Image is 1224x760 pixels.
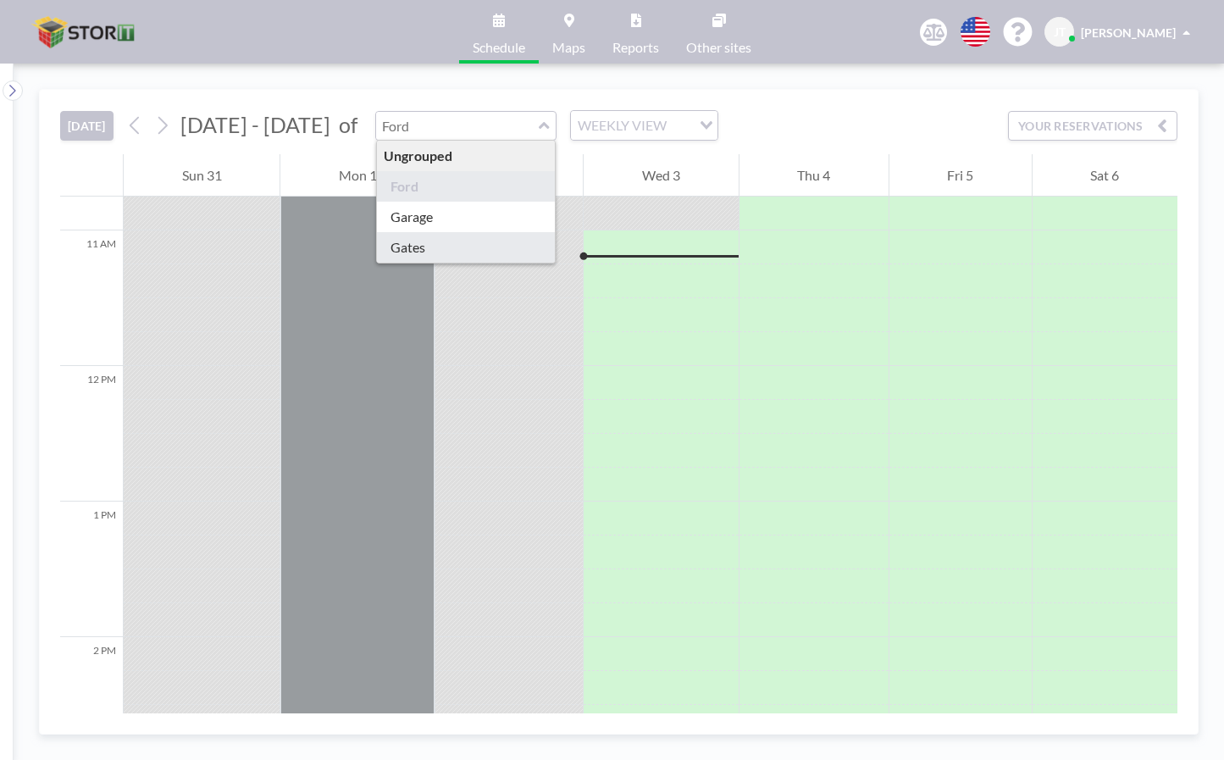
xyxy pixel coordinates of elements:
span: WEEKLY VIEW [574,114,670,136]
span: [PERSON_NAME] [1081,25,1176,40]
div: 12 PM [60,366,123,502]
span: Maps [552,41,585,54]
div: Wed 3 [584,154,738,197]
input: Search for option [672,114,690,136]
span: Other sites [686,41,751,54]
div: Fri 5 [889,154,1032,197]
input: Ford [376,112,539,140]
div: 1 PM [60,502,123,637]
span: Reports [612,41,659,54]
div: Search for option [571,111,717,140]
div: Thu 4 [739,154,889,197]
span: [DATE] - [DATE] [180,112,330,137]
span: of [339,112,357,138]
span: JT [1054,25,1066,40]
img: organization-logo [27,15,144,49]
div: Ungrouped [377,141,556,171]
div: Garage [377,202,556,232]
button: [DATE] [60,111,114,141]
div: 11 AM [60,230,123,366]
div: Gates [377,232,556,263]
div: Sun 31 [124,154,280,197]
div: Ford [377,171,556,202]
div: Mon 1 [280,154,435,197]
div: Sat 6 [1033,154,1177,197]
span: Schedule [473,41,525,54]
button: YOUR RESERVATIONS [1008,111,1177,141]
